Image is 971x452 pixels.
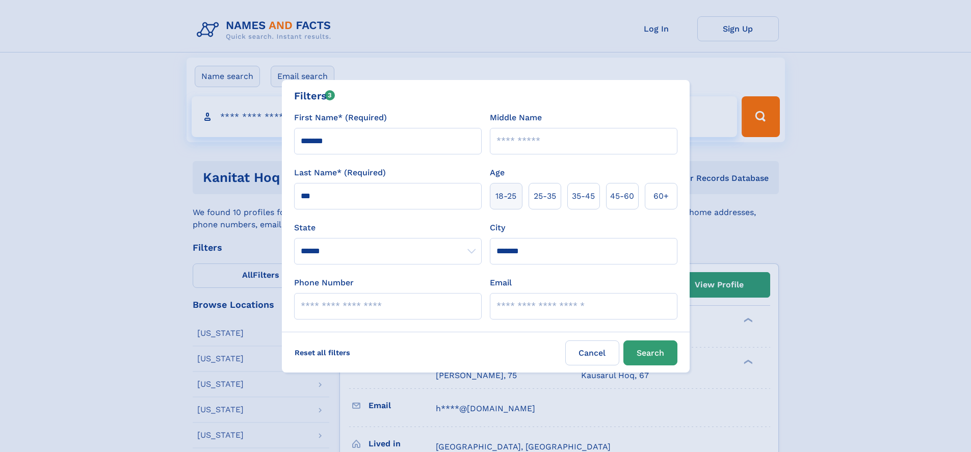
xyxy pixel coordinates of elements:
label: Age [490,167,505,179]
label: Cancel [565,340,619,365]
span: 35‑45 [572,190,595,202]
label: State [294,222,482,234]
span: 60+ [653,190,669,202]
button: Search [623,340,677,365]
span: 45‑60 [610,190,634,202]
div: Filters [294,88,335,103]
label: Email [490,277,512,289]
label: Middle Name [490,112,542,124]
span: 25‑35 [534,190,556,202]
label: City [490,222,505,234]
span: 18‑25 [495,190,516,202]
label: Last Name* (Required) [294,167,386,179]
label: Phone Number [294,277,354,289]
label: Reset all filters [288,340,357,365]
label: First Name* (Required) [294,112,387,124]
